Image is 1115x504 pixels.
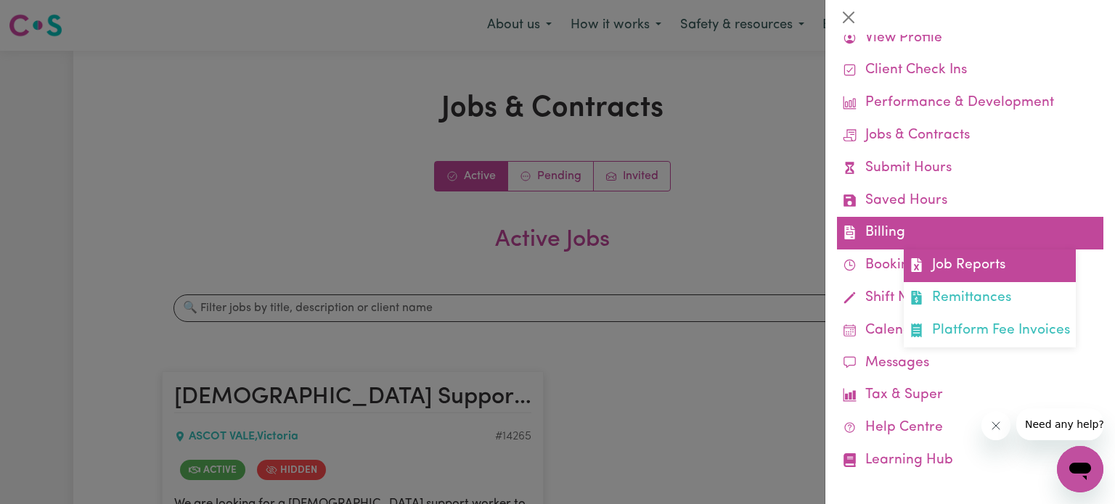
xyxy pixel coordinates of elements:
[837,185,1103,218] a: Saved Hours
[837,315,1103,347] a: Calendar
[9,10,88,22] span: Need any help?
[837,445,1103,477] a: Learning Hub
[1016,408,1103,440] iframe: Message from company
[904,249,1076,282] a: Job Reports
[837,282,1103,315] a: Shift Notes
[904,315,1076,347] a: Platform Fee Invoices
[837,249,1103,282] a: Bookings
[837,217,1103,249] a: BillingJob ReportsRemittancesPlatform Fee Invoices
[837,87,1103,120] a: Performance & Development
[837,379,1103,412] a: Tax & Super
[837,120,1103,152] a: Jobs & Contracts
[981,411,1010,440] iframe: Close message
[837,347,1103,380] a: Messages
[837,6,860,29] button: Close
[1057,446,1103,492] iframe: Button to launch messaging window
[837,412,1103,445] a: Help Centre
[837,152,1103,185] a: Submit Hours
[837,22,1103,55] a: View Profile
[837,54,1103,87] a: Client Check Ins
[904,282,1076,315] a: Remittances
